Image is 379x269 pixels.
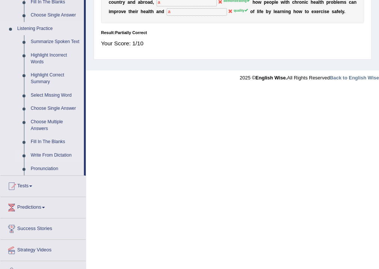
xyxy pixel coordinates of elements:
b: n [159,9,161,14]
b: l [257,9,258,14]
b: h [151,9,154,14]
strong: English Wise. [255,75,287,81]
b: a [277,9,280,14]
b: l [148,9,149,14]
b: p [114,9,116,14]
a: Choose Single Answer [27,9,84,22]
b: s [332,9,334,14]
a: Highlight Incorrect Words [27,49,84,69]
a: Select Missing Word [27,89,84,102]
b: o [118,9,121,14]
div: 2025 © All Rights Reserved [240,70,379,81]
b: r [136,9,138,14]
input: blank [167,8,227,16]
b: o [306,9,309,14]
b: l [341,9,342,14]
b: o [250,9,253,14]
b: h [140,9,143,14]
a: Strategy Videos [0,240,86,259]
sup: quality [234,9,248,12]
b: s [324,9,327,14]
a: Summarize Spoken Text [27,35,84,49]
b: e [312,9,314,14]
b: i [284,9,285,14]
b: i [323,9,324,14]
a: Back to English Wise [330,75,379,81]
b: r [319,9,321,14]
b: f [260,9,261,14]
b: f [337,9,338,14]
b: e [338,9,341,14]
b: n [285,9,288,14]
b: n [282,9,284,14]
b: x [314,9,316,14]
a: Predictions [0,197,86,216]
a: Listening Practice [14,22,84,36]
b: i [258,9,259,14]
b: f [253,9,254,14]
b: e [327,9,330,14]
b: t [305,9,306,14]
b: y [269,9,271,14]
div: Result: [101,30,364,36]
b: e [143,9,146,14]
b: e [133,9,135,14]
a: Write From Dictation [27,149,84,162]
a: Highlight Correct Summary [27,69,84,88]
b: e [261,9,264,14]
a: Choose Single Answer [27,102,84,115]
a: Success Stories [0,218,86,237]
b: t [149,9,151,14]
b: t [128,9,130,14]
b: e [316,9,319,14]
b: w [299,9,302,14]
b: a [156,9,159,14]
a: Fill In The Blanks [27,135,84,149]
b: i [109,9,110,14]
b: . [344,9,345,14]
b: r [280,9,282,14]
b: y [342,9,344,14]
b: o [296,9,299,14]
a: Tests [0,176,86,194]
a: Pronunciation [27,162,84,176]
b: g [288,9,291,14]
b: c [321,9,323,14]
b: b [266,9,269,14]
b: v [121,9,124,14]
b: i [135,9,136,14]
a: Choose Multiple Answers [27,115,84,135]
b: a [146,9,148,14]
b: r [116,9,118,14]
div: Your Score: 1/10 [101,36,364,51]
b: l [273,9,275,14]
b: e [275,9,278,14]
b: d [161,9,164,14]
b: h [130,9,133,14]
b: a [334,9,337,14]
b: h [293,9,296,14]
b: e [124,9,126,14]
b: m [110,9,114,14]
